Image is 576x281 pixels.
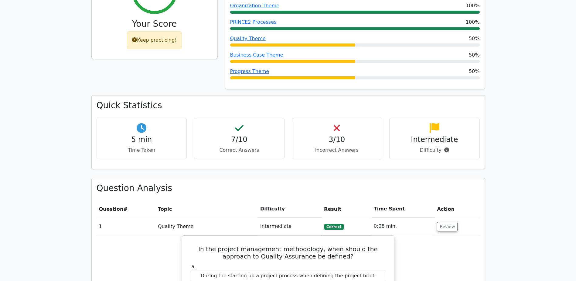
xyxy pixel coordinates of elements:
[394,135,475,144] h4: Intermediate
[258,200,322,218] th: Difficulty
[469,68,480,75] span: 50%
[97,218,155,235] td: 1
[199,135,279,144] h4: 7/10
[192,264,196,269] span: a.
[102,147,182,154] p: Time Taken
[371,218,435,235] td: 0:08 min.
[435,200,479,218] th: Action
[127,31,182,49] div: Keep practicing!
[155,218,258,235] td: Quality Theme
[189,245,387,260] h5: In the project management methodology, when should the approach to Quality Assurance be defined?
[230,68,269,74] a: Progress Theme
[102,135,182,144] h4: 5 min
[371,200,435,218] th: Time Spent
[469,51,480,59] span: 50%
[466,2,480,9] span: 100%
[199,147,279,154] p: Correct Answers
[155,200,258,218] th: Topic
[97,200,155,218] th: #
[97,19,213,29] h3: Your Score
[437,222,458,231] button: Review
[394,147,475,154] p: Difficulty
[297,135,377,144] h4: 3/10
[230,3,280,9] a: Organization Theme
[230,36,266,41] a: Quality Theme
[97,183,480,193] h3: Question Analysis
[258,218,322,235] td: Intermediate
[322,200,371,218] th: Result
[99,206,124,212] span: Question
[297,147,377,154] p: Incorrect Answers
[469,35,480,42] span: 50%
[230,19,277,25] a: PRINCE2 Processes
[97,100,480,111] h3: Quick Statistics
[466,19,480,26] span: 100%
[324,224,344,230] span: Correct
[230,52,283,58] a: Business Case Theme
